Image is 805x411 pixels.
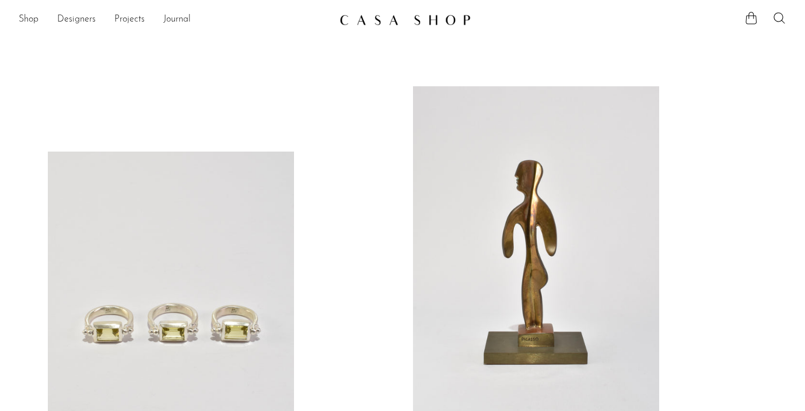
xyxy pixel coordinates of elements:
ul: NEW HEADER MENU [19,10,330,30]
nav: Desktop navigation [19,10,330,30]
a: Journal [163,12,191,27]
a: Shop [19,12,38,27]
a: Designers [57,12,96,27]
a: Projects [114,12,145,27]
